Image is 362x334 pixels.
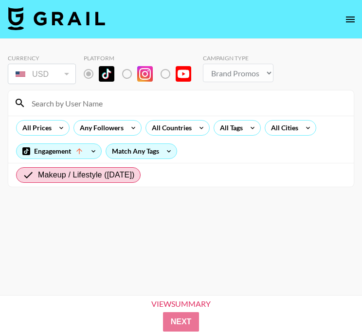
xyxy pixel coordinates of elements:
[17,121,54,135] div: All Prices
[8,62,76,86] div: Currency is locked to USD
[10,66,74,83] div: USD
[265,121,300,135] div: All Cities
[176,66,191,82] img: YouTube
[143,299,219,308] div: View Summary
[341,10,360,29] button: open drawer
[137,66,153,82] img: Instagram
[99,66,114,82] img: TikTok
[106,144,177,158] div: Match Any Tags
[84,54,199,62] div: Platform
[84,64,199,84] div: List locked to TikTok.
[38,169,134,181] span: Makeup / Lifestyle ([DATE])
[8,7,105,30] img: Grail Talent
[17,144,101,158] div: Engagement
[74,121,126,135] div: Any Followers
[163,312,199,332] button: Next
[313,285,350,322] iframe: Drift Widget Chat Controller
[26,95,348,111] input: Search by User Name
[8,54,76,62] div: Currency
[203,54,273,62] div: Campaign Type
[146,121,194,135] div: All Countries
[214,121,245,135] div: All Tags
